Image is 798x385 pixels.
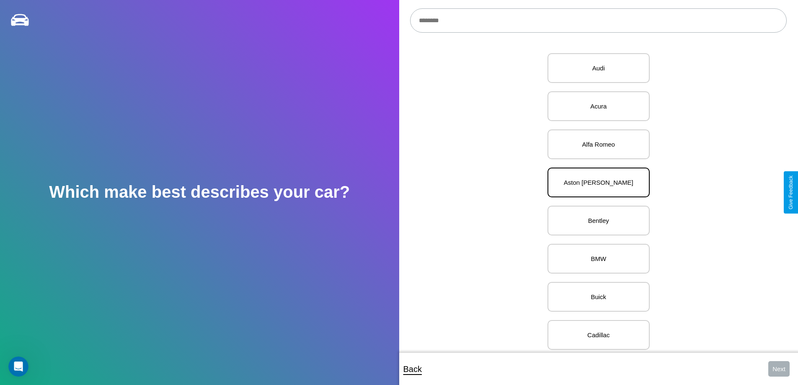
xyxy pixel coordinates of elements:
p: Alfa Romeo [557,139,640,150]
p: Buick [557,291,640,302]
button: Next [768,361,790,377]
h2: Which make best describes your car? [49,183,350,202]
p: Aston [PERSON_NAME] [557,177,640,188]
p: Acura [557,101,640,112]
p: Cadillac [557,329,640,341]
p: Back [403,362,422,377]
p: Audi [557,62,640,74]
div: Give Feedback [788,176,794,209]
p: BMW [557,253,640,264]
iframe: Intercom live chat [8,357,28,377]
p: Bentley [557,215,640,226]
